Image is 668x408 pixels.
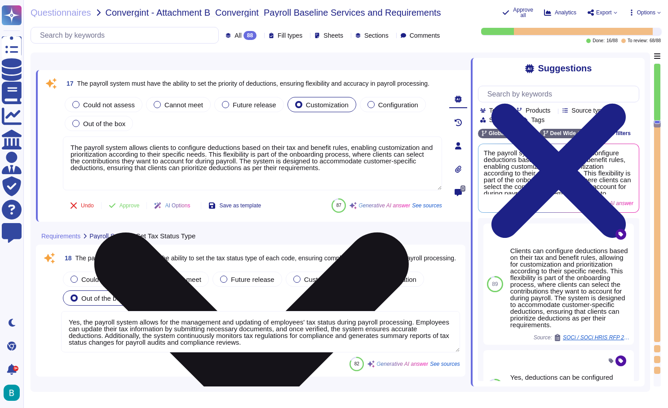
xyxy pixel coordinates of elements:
span: 0 [460,185,465,192]
span: The payroll system must have the ability to set the priority of deductions, ensuring flexibility ... [77,80,429,87]
span: 87 [336,203,341,208]
span: Cannot meet [164,101,203,109]
span: Source: [534,334,630,341]
span: Could not assess [83,101,135,109]
span: Questionnaires [31,8,91,17]
span: 18 [61,255,72,261]
span: 16 / 88 [606,39,618,43]
textarea: Yes, the payroll system allows for the management and updating of employees' tax status during pa... [61,311,460,352]
span: Comments [410,32,440,39]
div: 9+ [13,366,18,371]
span: To review: [628,39,648,43]
span: Configuration [378,101,418,109]
span: Requirements [41,233,80,239]
button: Approve all [502,7,533,18]
span: Customization [306,101,349,109]
span: Analytics [555,10,576,15]
img: user [4,385,20,401]
button: Analytics [544,9,576,16]
div: 88 [243,31,257,40]
div: Yes, deductions can be configured during the onboarding process, and they can be included on the ... [510,374,630,408]
textarea: The payroll system allows clients to configure deductions based on their tax and benefit rules, e... [63,136,442,190]
span: Options [637,10,655,15]
span: 17 [63,80,74,87]
span: Export [596,10,612,15]
span: Sheets [323,32,343,39]
span: SOCi / SOCi HRIS RFP 2025 [563,335,630,340]
span: See sources [430,361,460,367]
span: Future release [233,101,276,109]
span: Sections [364,32,389,39]
input: Search by keywords [483,86,639,102]
span: 68 / 88 [650,39,661,43]
span: Convergint - Attachment B_Convergint_Payroll Baseline Services and Requirements [106,8,441,17]
span: Fill types [278,32,302,39]
span: 89 [492,281,498,287]
span: All [234,32,242,39]
span: Out of the box [83,120,125,127]
span: Approve all [513,7,533,18]
button: user [2,383,26,403]
span: 82 [354,361,359,366]
span: Done: [593,39,605,43]
div: Clients can configure deductions based on their tax and benefit rules, allowing for customization... [510,247,630,328]
input: Search by keywords [35,27,218,43]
